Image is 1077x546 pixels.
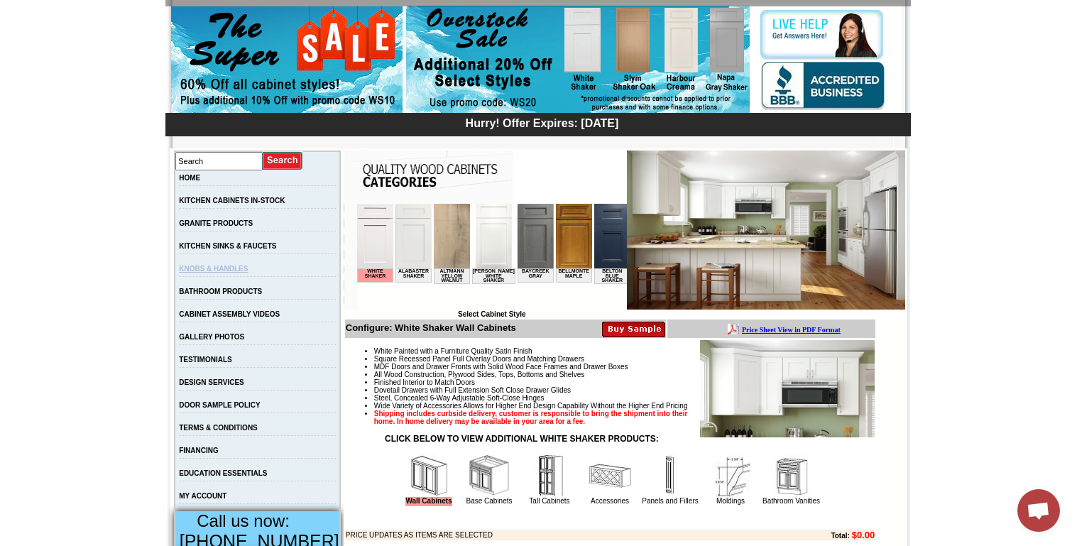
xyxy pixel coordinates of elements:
span: Call us now: [197,511,290,530]
a: FINANCING [179,447,219,454]
li: Steel, Concealed 6-Way Adjustable Soft-Close Hinges [374,394,875,402]
a: DOOR SAMPLE POLICY [179,401,260,409]
a: GALLERY PHOTOS [179,333,244,341]
iframe: Browser incompatible [357,204,627,310]
li: Finished Interior to Match Doors [374,378,875,386]
td: Belton Blue Shaker [237,65,273,80]
div: Hurry! Offer Expires: [DATE] [173,115,911,130]
img: White Shaker [627,151,905,310]
b: Price Sheet View in PDF Format [16,6,115,13]
a: KITCHEN CABINETS IN-STOCK [179,197,285,204]
input: Submit [263,151,303,170]
a: Moldings [716,497,745,505]
a: TERMS & CONDITIONS [179,424,258,432]
a: HOME [179,174,200,182]
a: KITCHEN SINKS & FAUCETS [179,242,276,250]
a: Base Cabinets [466,497,512,505]
td: PRICE UPDATES AS ITEMS ARE SELECTED [346,530,753,540]
a: Open chat [1017,489,1060,532]
b: $0.00 [852,530,875,540]
a: CABINET ASSEMBLY VIDEOS [179,310,280,318]
img: Tall Cabinets [528,454,571,497]
strong: CLICK BELOW TO VIEW ADDITIONAL WHITE SHAKER PRODUCTS: [385,434,659,444]
img: Product Image [700,340,875,437]
a: Price Sheet View in PDF Format [16,2,115,14]
li: White Painted with a Furniture Quality Satin Finish [374,347,875,355]
img: Accessories [589,454,631,497]
a: KNOBS & HANDLES [179,265,248,273]
img: Wall Cabinets [408,454,450,497]
a: Tall Cabinets [529,497,569,505]
a: EDUCATION ESSENTIALS [179,469,267,477]
li: Wide Variety of Accessories Allows for Higher End Design Capability Without the Higher End Pricing [374,402,875,410]
a: Bathroom Vanities [762,497,820,505]
a: GRANITE PRODUCTS [179,219,253,227]
a: TESTIMONIALS [179,356,231,364]
li: Dovetail Drawers with Full Extension Soft Close Drawer Glides [374,386,875,394]
b: Total: [831,532,849,540]
a: Wall Cabinets [405,497,452,506]
img: Moldings [709,454,752,497]
img: Bathroom Vanities [770,454,812,497]
b: Configure: White Shaker Wall Cabinets [346,322,516,333]
a: BATHROOM PRODUCTS [179,288,262,295]
img: pdf.png [2,4,13,15]
a: Accessories [591,497,629,505]
strong: Shipping includes curbside delivery, customer is responsible to bring the shipment into their hom... [374,410,688,425]
img: Panels and Fillers [649,454,691,497]
li: All Wood Construction, Plywood Sides, Tops, Bottoms and Shelves [374,371,875,378]
img: Base Cabinets [468,454,510,497]
a: Panels and Fillers [642,497,698,505]
li: Square Recessed Panel Full Overlay Doors and Matching Drawers [374,355,875,363]
li: MDF Doors and Drawer Fronts with Solid Wood Face Frames and Drawer Boxes [374,363,875,371]
a: DESIGN SERVICES [179,378,244,386]
b: Select Cabinet Style [458,310,526,318]
a: MY ACCOUNT [179,492,226,500]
